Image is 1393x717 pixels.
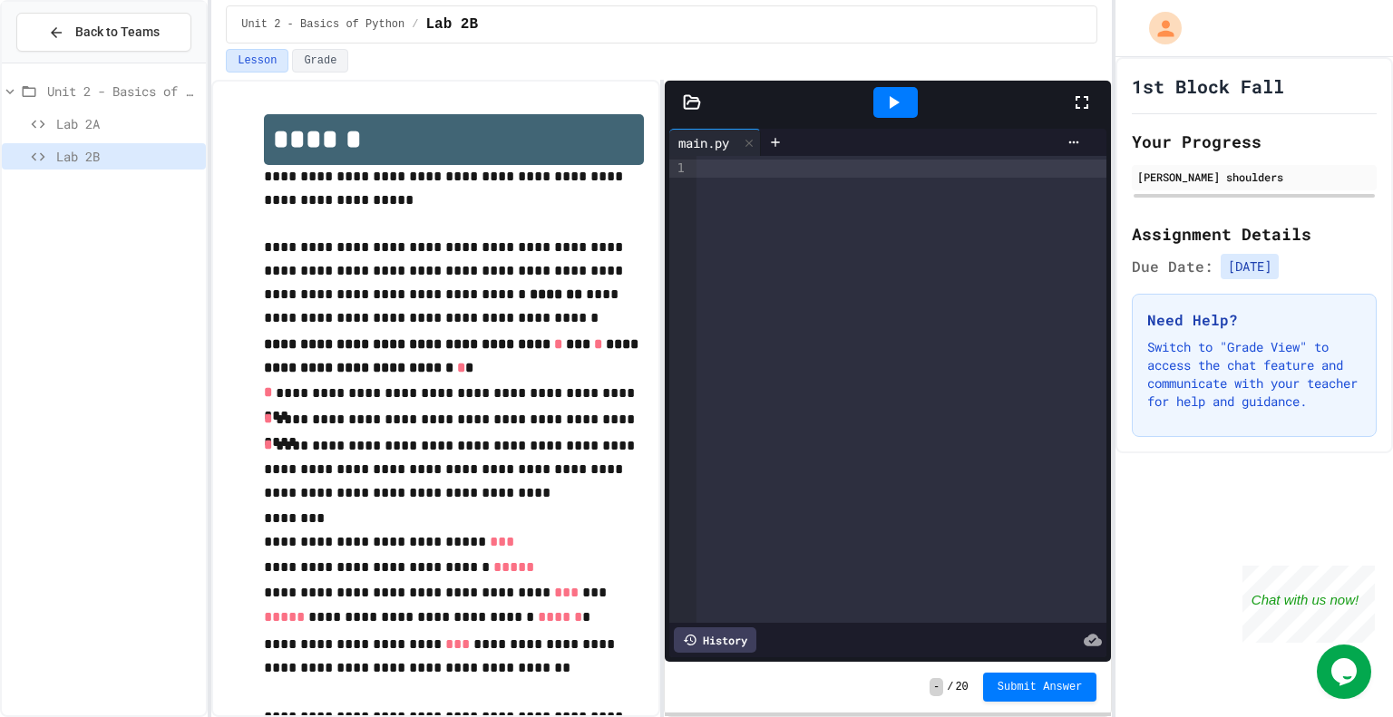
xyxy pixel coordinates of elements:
[16,13,191,52] button: Back to Teams
[1317,644,1375,699] iframe: chat widget
[983,673,1097,702] button: Submit Answer
[930,678,943,696] span: -
[412,17,418,32] span: /
[1132,221,1377,247] h2: Assignment Details
[1132,73,1284,99] h1: 1st Block Fall
[226,49,288,73] button: Lesson
[292,49,348,73] button: Grade
[56,147,199,166] span: Lab 2B
[75,23,160,42] span: Back to Teams
[241,17,404,32] span: Unit 2 - Basics of Python
[1132,129,1377,154] h2: Your Progress
[669,129,761,156] div: main.py
[1242,566,1375,643] iframe: chat widget
[674,627,756,653] div: History
[47,82,199,101] span: Unit 2 - Basics of Python
[1130,7,1186,49] div: My Account
[1221,254,1279,279] span: [DATE]
[669,160,687,178] div: 1
[1132,256,1213,277] span: Due Date:
[998,680,1083,694] span: Submit Answer
[1147,309,1361,331] h3: Need Help?
[425,14,478,35] span: Lab 2B
[955,680,968,694] span: 20
[1137,169,1371,185] div: [PERSON_NAME] shoulders
[947,680,953,694] span: /
[1147,338,1361,411] p: Switch to "Grade View" to access the chat feature and communicate with your teacher for help and ...
[56,114,199,133] span: Lab 2A
[669,133,738,152] div: main.py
